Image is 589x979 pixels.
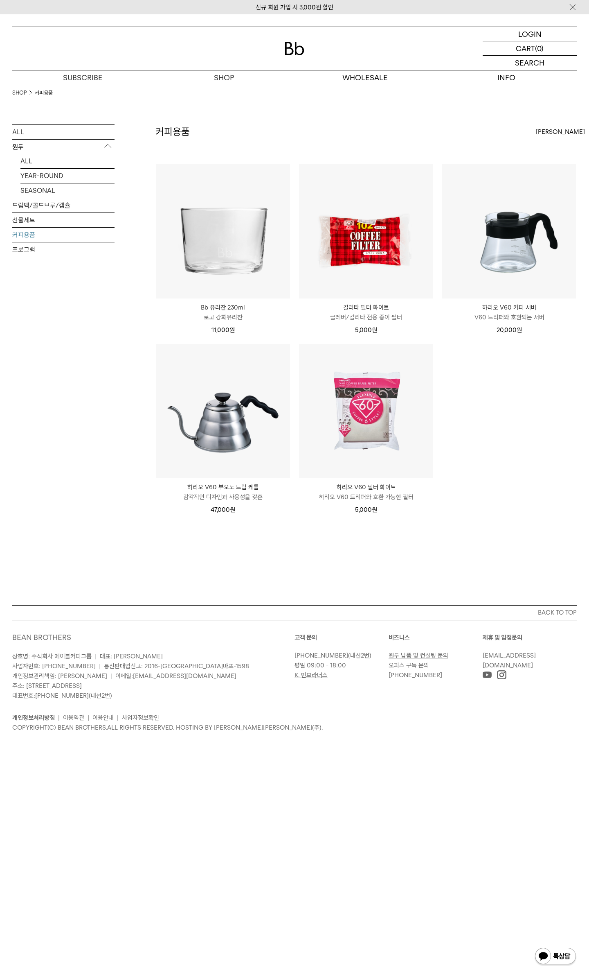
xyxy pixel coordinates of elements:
span: 원 [372,506,377,513]
p: (0) [535,41,544,55]
li: | [58,713,60,723]
a: Bb 유리잔 230ml 로고 강화유리잔 [156,303,290,322]
p: 제휴 및 입점문의 [483,633,577,642]
a: YEAR-ROUND [20,169,115,183]
a: 커피용품 [35,89,53,97]
p: COPYRIGHT(C) BEAN BROTHERS. ALL RIGHTS RESERVED. HOSTING BY [PERSON_NAME][PERSON_NAME](주). [12,723,577,733]
a: ALL [20,154,115,168]
p: INFO [436,70,577,85]
a: [EMAIL_ADDRESS][DOMAIN_NAME] [483,652,536,669]
p: 하리오 V60 부오노 드립 케틀 [156,482,290,492]
a: K. 빈브라더스 [294,672,328,679]
p: 클레버/칼리타 전용 종이 필터 [299,312,433,322]
a: 오피스 구독 문의 [389,662,429,669]
a: 프로그램 [12,242,115,257]
span: | [99,662,101,670]
a: 개인정보처리방침 [12,714,55,721]
span: 20,000 [497,326,522,334]
p: 칼리타 필터 화이트 [299,303,433,312]
a: 칼리타 필터 화이트 클레버/칼리타 전용 종이 필터 [299,303,433,322]
a: 원두 납품 및 컨설팅 문의 [389,652,448,659]
span: 원 [230,506,235,513]
p: WHOLESALE [294,70,436,85]
a: 사업자정보확인 [122,714,159,721]
a: 하리오 V60 필터 화이트 하리오 V60 드리퍼와 호환 가능한 필터 [299,482,433,502]
p: CART [516,41,535,55]
li: | [88,713,89,723]
span: 통신판매업신고: 2016-[GEOGRAPHIC_DATA]마포-1598 [104,662,249,670]
p: Bb 유리잔 230ml [156,303,290,312]
img: 로고 [285,42,304,55]
a: [PHONE_NUMBER] [35,692,89,699]
p: 평일 09:00 - 18:00 [294,660,384,670]
a: 이용약관 [63,714,84,721]
p: 원두 [12,140,115,154]
span: 사업자번호: [PHONE_NUMBER] [12,662,96,670]
a: SHOP [153,70,294,85]
a: 하리오 V60 커피 서버 V60 드리퍼와 호환되는 서버 [442,303,576,322]
span: 상호명: 주식회사 에이블커피그룹 [12,653,92,660]
p: V60 드리퍼와 호환되는 서버 [442,312,576,322]
span: 대표번호: (내선2번) [12,692,112,699]
span: 원 [517,326,522,334]
img: 카카오톡 채널 1:1 채팅 버튼 [534,947,577,967]
a: [PHONE_NUMBER] [389,672,442,679]
li: | [117,713,119,723]
p: (내선2번) [294,651,384,660]
span: 이메일: [115,672,236,680]
span: 대표: [PERSON_NAME] [100,653,163,660]
img: 하리오 V60 부오노 드립 케틀 [156,344,290,478]
a: SUBSCRIBE [12,70,153,85]
span: 47,000 [211,506,235,513]
p: 고객 문의 [294,633,389,642]
button: BACK TO TOP [12,605,577,620]
p: 감각적인 디자인과 사용성을 갖춘 [156,492,290,502]
span: [PERSON_NAME] [536,127,585,137]
a: LOGIN [483,27,577,41]
p: SEARCH [515,56,544,70]
p: 하리오 V60 커피 서버 [442,303,576,312]
span: 개인정보관리책임: [PERSON_NAME] [12,672,107,680]
p: 비즈니스 [389,633,483,642]
img: Bb 유리잔 230ml [156,164,290,298]
span: 5,000 [355,326,377,334]
a: 신규 회원 가입 시 3,000원 할인 [256,4,333,11]
span: 5,000 [355,506,377,513]
span: 원 [372,326,377,334]
a: 이용안내 [92,714,114,721]
a: 하리오 V60 부오노 드립 케틀 감각적인 디자인과 사용성을 갖춘 [156,482,290,502]
a: 커피용품 [12,228,115,242]
p: LOGIN [518,27,542,41]
a: [PHONE_NUMBER] [294,652,348,659]
p: 로고 강화유리잔 [156,312,290,322]
a: 선물세트 [12,213,115,227]
a: 드립백/콜드브루/캡슐 [12,198,115,213]
a: SHOP [12,89,27,97]
a: CART (0) [483,41,577,56]
img: 칼리타 필터 화이트 [299,164,433,298]
span: 원 [229,326,235,334]
img: 하리오 V60 필터 화이트 [299,344,433,478]
span: 주소: [STREET_ADDRESS] [12,682,82,690]
img: 하리오 V60 커피 서버 [442,164,576,298]
a: SEASONAL [20,183,115,198]
a: ALL [12,125,115,139]
a: BEAN BROTHERS [12,633,71,642]
span: | [110,672,112,680]
h2: 커피용품 [155,125,190,139]
p: 하리오 V60 드리퍼와 호환 가능한 필터 [299,492,433,502]
a: [EMAIL_ADDRESS][DOMAIN_NAME] [133,672,236,680]
span: 11,000 [211,326,235,334]
p: 하리오 V60 필터 화이트 [299,482,433,492]
span: | [95,653,97,660]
